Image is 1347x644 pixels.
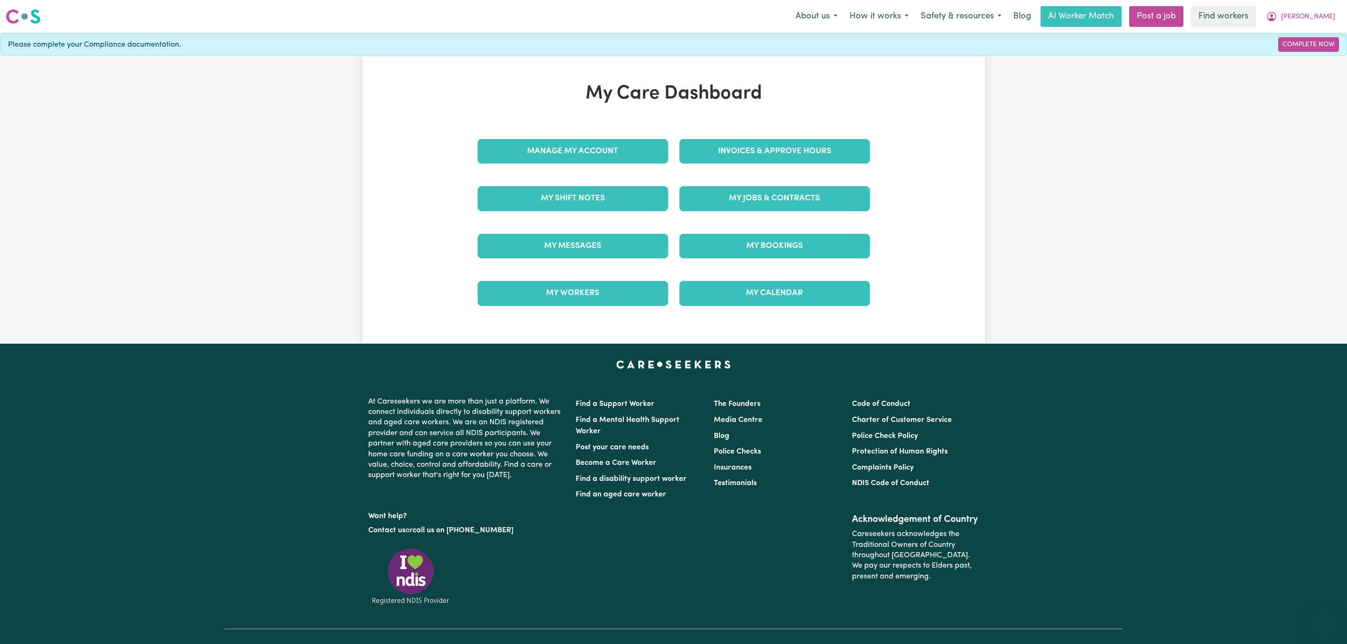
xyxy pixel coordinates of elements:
[576,459,656,467] a: Become a Care Worker
[915,7,1008,26] button: Safety & resources
[576,400,654,408] a: Find a Support Worker
[714,432,729,440] a: Blog
[852,400,910,408] a: Code of Conduct
[679,139,870,164] a: Invoices & Approve Hours
[852,416,952,424] a: Charter of Customer Service
[852,479,929,487] a: NDIS Code of Conduct
[679,186,870,211] a: My Jobs & Contracts
[1129,6,1183,27] a: Post a job
[1281,12,1335,22] span: [PERSON_NAME]
[714,479,757,487] a: Testimonials
[576,444,649,451] a: Post your care needs
[576,416,679,435] a: Find a Mental Health Support Worker
[478,281,668,305] a: My Workers
[413,527,513,534] a: call us on [PHONE_NUMBER]
[368,547,453,606] img: Registered NDIS provider
[789,7,843,26] button: About us
[6,6,41,27] a: Careseekers logo
[714,416,762,424] a: Media Centre
[1008,6,1037,27] a: Blog
[852,525,979,586] p: Careseekers acknowledges the Traditional Owners of Country throughout [GEOGRAPHIC_DATA]. We pay o...
[852,514,979,525] h2: Acknowledgement of Country
[616,361,731,368] a: Careseekers home page
[1041,6,1122,27] a: AI Worker Match
[368,527,405,534] a: Contact us
[1309,606,1339,636] iframe: Button to launch messaging window, conversation in progress
[478,186,668,211] a: My Shift Notes
[368,507,564,521] p: Want help?
[714,464,752,471] a: Insurances
[843,7,915,26] button: How it works
[6,8,41,25] img: Careseekers logo
[714,400,760,408] a: The Founders
[8,39,181,50] span: Please complete your Compliance documentation.
[1260,7,1341,26] button: My Account
[679,281,870,305] a: My Calendar
[852,464,914,471] a: Complaints Policy
[1191,6,1256,27] a: Find workers
[472,83,876,105] h1: My Care Dashboard
[368,521,564,539] p: or
[576,475,686,483] a: Find a disability support worker
[478,139,668,164] a: Manage My Account
[714,448,761,455] a: Police Checks
[852,432,918,440] a: Police Check Policy
[679,234,870,258] a: My Bookings
[478,234,668,258] a: My Messages
[576,491,666,498] a: Find an aged care worker
[1278,37,1339,52] a: Complete Now
[852,448,948,455] a: Protection of Human Rights
[368,393,564,485] p: At Careseekers we are more than just a platform. We connect individuals directly to disability su...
